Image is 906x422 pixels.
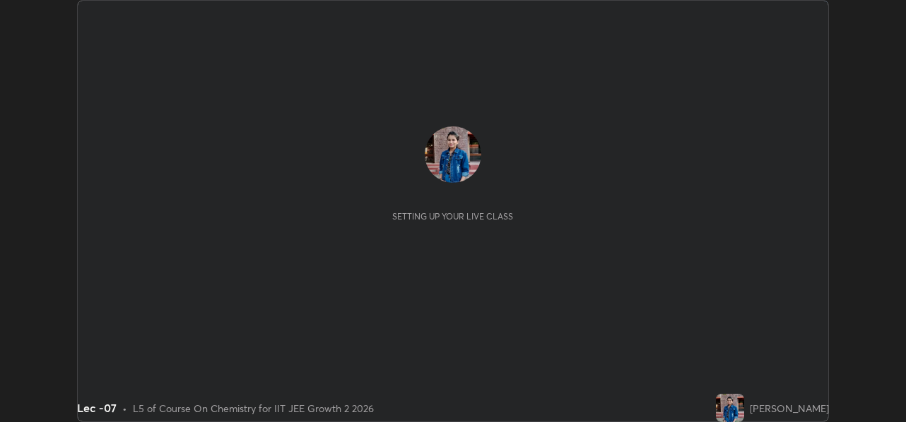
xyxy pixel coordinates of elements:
[392,211,513,222] div: Setting up your live class
[425,126,481,183] img: afbd5aa0a622416b8b8991d38887bb34.jpg
[122,401,127,416] div: •
[77,399,117,416] div: Lec -07
[716,394,744,422] img: afbd5aa0a622416b8b8991d38887bb34.jpg
[750,401,829,416] div: [PERSON_NAME]
[133,401,374,416] div: L5 of Course On Chemistry for IIT JEE Growth 2 2026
